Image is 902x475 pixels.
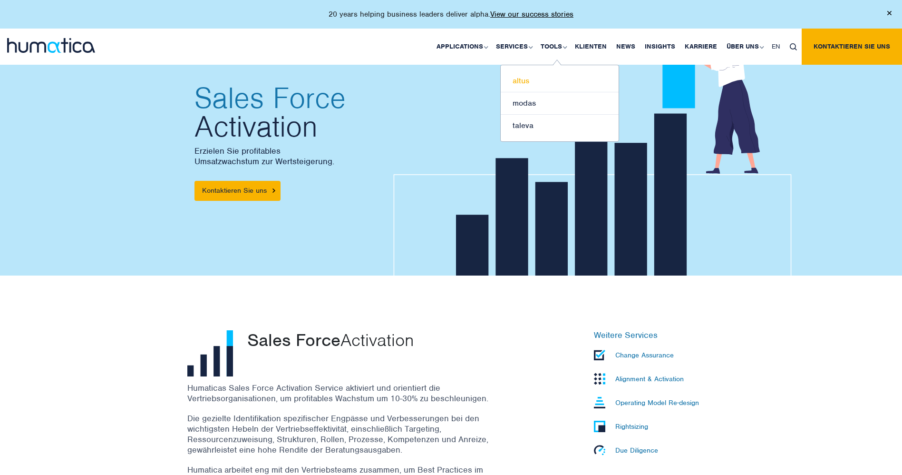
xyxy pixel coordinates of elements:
p: Due Diligence [615,446,658,455]
h6: Weitere Services [594,330,715,341]
a: News [611,29,640,65]
img: Operating Model Re-design [594,397,605,408]
span: Sales Force [194,84,442,112]
h2: Activation [194,84,442,141]
p: Activation [247,330,534,349]
p: Change Assurance [615,351,674,359]
p: 20 years helping business leaders deliver alpha. [329,10,573,19]
a: EN [767,29,785,65]
a: altus [501,70,619,92]
a: Tools [536,29,570,65]
a: Services [491,29,536,65]
p: Erzielen Sie profitables Umsatzwachstum zur Wertsteigerung. [194,146,442,167]
p: Alignment & Activation [615,375,684,383]
p: Rightsizing [615,422,648,431]
a: modas [501,92,619,115]
span: Sales Force [247,329,340,351]
span: EN [772,42,780,50]
a: Karriere [680,29,722,65]
img: arrowicon [272,188,275,193]
a: Über uns [722,29,767,65]
a: Klienten [570,29,611,65]
img: about_banner1 [393,29,792,277]
img: search_icon [790,43,797,50]
p: Operating Model Re-design [615,398,699,407]
img: Rightsizing [594,421,605,432]
img: logo [7,38,95,53]
img: Alignment & Activation [594,373,605,385]
a: Kontaktieren Sie uns [194,181,281,201]
img: <span>Sales Force</span> Activation [187,330,233,376]
a: Insights [640,29,680,65]
p: Humaticas Sales Force Activation Service aktiviert und orientiert die Vertriebsorganisationen, um... [187,383,511,404]
a: taleva [501,115,619,137]
a: Applications [432,29,491,65]
a: View our success stories [490,10,573,19]
img: Due Diligence [594,445,605,455]
p: Die gezielte Identifikation spezifischer Engpässe und Verbesserungen bei den wichtigsten Hebeln d... [187,413,511,455]
img: Change Assurance [594,350,605,360]
a: Kontaktieren Sie uns [802,29,902,65]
